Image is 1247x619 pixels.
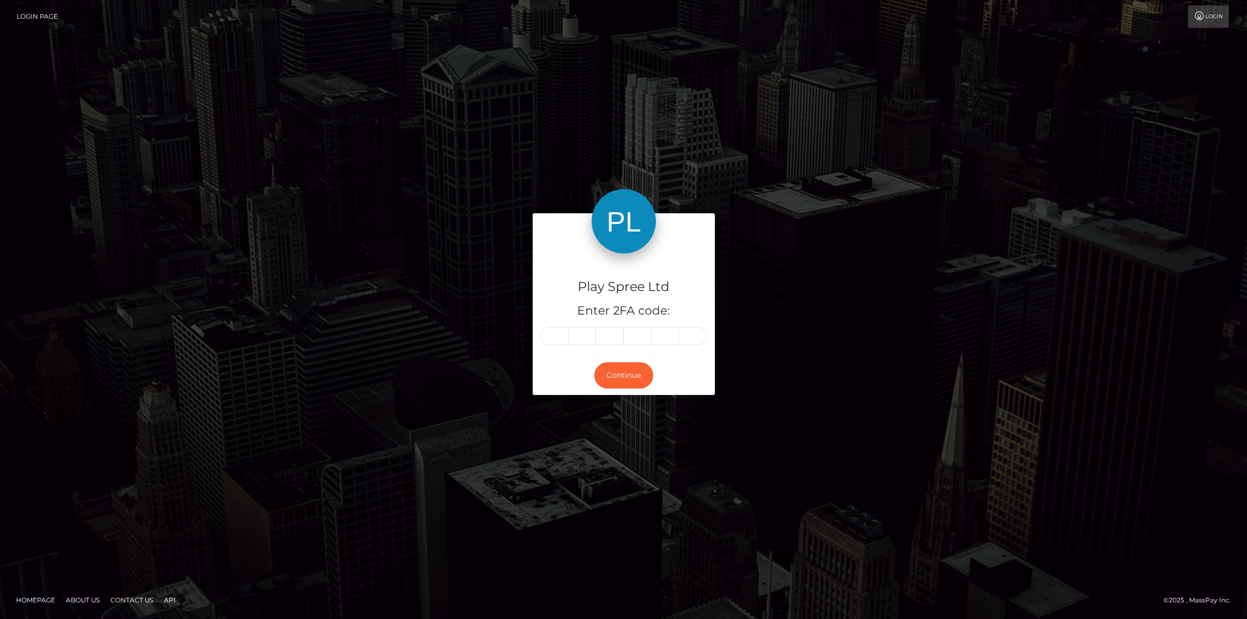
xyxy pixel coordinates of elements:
h4: Play Spree Ltd [541,278,707,296]
img: Play Spree Ltd [592,189,656,253]
a: Homepage [12,592,59,608]
a: API [160,592,180,608]
a: Login [1188,5,1229,28]
button: Continue [594,362,653,389]
a: About Us [62,592,104,608]
div: © 2025 , MassPay Inc. [1163,594,1239,606]
a: Contact Us [106,592,158,608]
h5: Enter 2FA code: [541,303,707,319]
a: Login Page [17,5,58,28]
